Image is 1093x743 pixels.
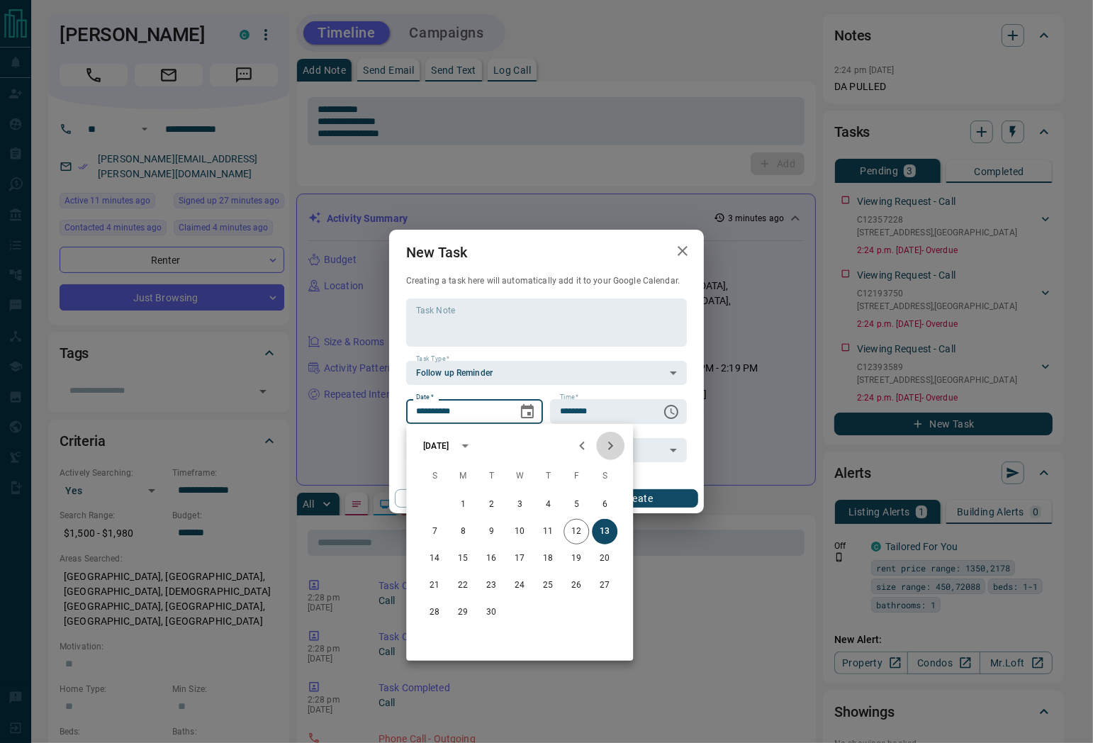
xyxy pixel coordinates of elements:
button: calendar view is open, switch to year view [453,434,477,458]
button: 25 [535,573,561,598]
button: 28 [422,600,447,625]
span: Tuesday [478,462,504,491]
button: 17 [507,546,532,571]
h2: New Task [389,230,484,275]
button: 18 [535,546,561,571]
button: 3 [507,492,532,518]
button: 30 [478,600,504,625]
button: 16 [478,546,504,571]
button: 9 [478,519,504,544]
button: 10 [507,519,532,544]
label: Task Type [416,354,449,364]
p: Creating a task here will automatically add it to your Google Calendar. [406,275,687,287]
span: Saturday [592,462,617,491]
button: Previous month [568,432,596,460]
span: Monday [450,462,476,491]
button: 5 [564,492,589,518]
button: 24 [507,573,532,598]
button: Create [577,489,698,508]
button: 12 [564,519,589,544]
button: 2 [478,492,504,518]
button: 21 [422,573,447,598]
label: Time [560,393,578,402]
button: 26 [564,573,589,598]
button: Next month [596,432,624,460]
div: Follow up Reminder [406,361,687,385]
button: 4 [535,492,561,518]
span: Thursday [535,462,561,491]
button: Cancel [395,489,516,508]
button: 7 [422,519,447,544]
button: Choose time, selected time is 6:00 AM [657,398,685,426]
div: [DATE] [423,440,449,452]
button: 23 [478,573,504,598]
button: 13 [592,519,617,544]
button: 11 [535,519,561,544]
button: 8 [450,519,476,544]
span: Friday [564,462,589,491]
button: 19 [564,546,589,571]
button: 15 [450,546,476,571]
label: Date [416,393,434,402]
button: 29 [450,600,476,625]
button: 1 [450,492,476,518]
span: Sunday [422,462,447,491]
button: Choose date, selected date is Sep 13, 2025 [513,398,542,426]
button: 27 [592,573,617,598]
button: 14 [422,546,447,571]
span: Wednesday [507,462,532,491]
button: 22 [450,573,476,598]
button: 20 [592,546,617,571]
button: 6 [592,492,617,518]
